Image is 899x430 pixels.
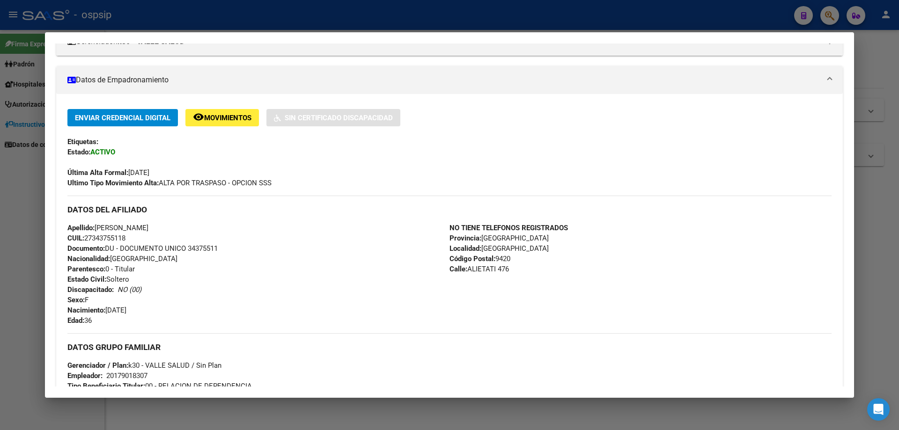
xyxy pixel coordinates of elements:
button: Sin Certificado Discapacidad [266,109,400,126]
span: [GEOGRAPHIC_DATA] [449,234,549,242]
span: 27343755118 [67,234,125,242]
span: 36 [67,316,92,325]
strong: Nacimiento: [67,306,105,314]
span: Soltero [67,275,129,284]
span: [GEOGRAPHIC_DATA] [67,255,177,263]
strong: ACTIVO [90,148,115,156]
strong: Empleador: [67,372,103,380]
button: Movimientos [185,109,259,126]
strong: Tipo Beneficiario Titular: [67,382,145,390]
span: Sin Certificado Discapacidad [285,114,393,122]
i: NO (00) [118,285,141,294]
span: [PERSON_NAME] [67,224,148,232]
strong: Estado: [67,148,90,156]
strong: Parentesco: [67,265,105,273]
mat-panel-title: Datos de Empadronamiento [67,74,820,86]
span: [DATE] [67,168,149,177]
h3: DATOS GRUPO FAMILIAR [67,342,832,352]
span: 0 - Titular [67,265,135,273]
span: ALTA POR TRASPASO - OPCION SSS [67,179,272,187]
span: 9420 [449,255,510,263]
strong: Documento: [67,244,105,253]
span: [GEOGRAPHIC_DATA] [449,244,549,253]
strong: Estado Civil: [67,275,106,284]
span: F [67,296,88,304]
span: Movimientos [204,114,251,122]
strong: Localidad: [449,244,481,253]
strong: Sexo: [67,296,85,304]
mat-icon: remove_red_eye [193,111,204,123]
div: 20179018307 [106,371,147,381]
span: [DATE] [67,306,126,314]
strong: Gerenciador / Plan: [67,361,128,370]
span: k30 - VALLE SALUD / Sin Plan [67,361,221,370]
span: DU - DOCUMENTO UNICO 34375511 [67,244,218,253]
strong: Calle: [449,265,467,273]
strong: Apellido: [67,224,95,232]
strong: Código Postal: [449,255,495,263]
strong: Etiquetas: [67,138,98,146]
span: 00 - RELACION DE DEPENDENCIA [67,382,252,390]
div: Open Intercom Messenger [867,398,890,421]
strong: Última Alta Formal: [67,168,128,177]
strong: Provincia: [449,234,481,242]
strong: Nacionalidad: [67,255,110,263]
strong: NO TIENE TELEFONOS REGISTRADOS [449,224,568,232]
h3: DATOS DEL AFILIADO [67,204,832,215]
mat-expansion-panel-header: Datos de Empadronamiento [56,66,843,94]
strong: Ultimo Tipo Movimiento Alta: [67,179,159,187]
strong: Edad: [67,316,84,325]
button: Enviar Credencial Digital [67,109,178,126]
span: Enviar Credencial Digital [75,114,170,122]
strong: CUIL: [67,234,84,242]
span: ALIETATI 476 [449,265,509,273]
strong: Discapacitado: [67,285,114,294]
